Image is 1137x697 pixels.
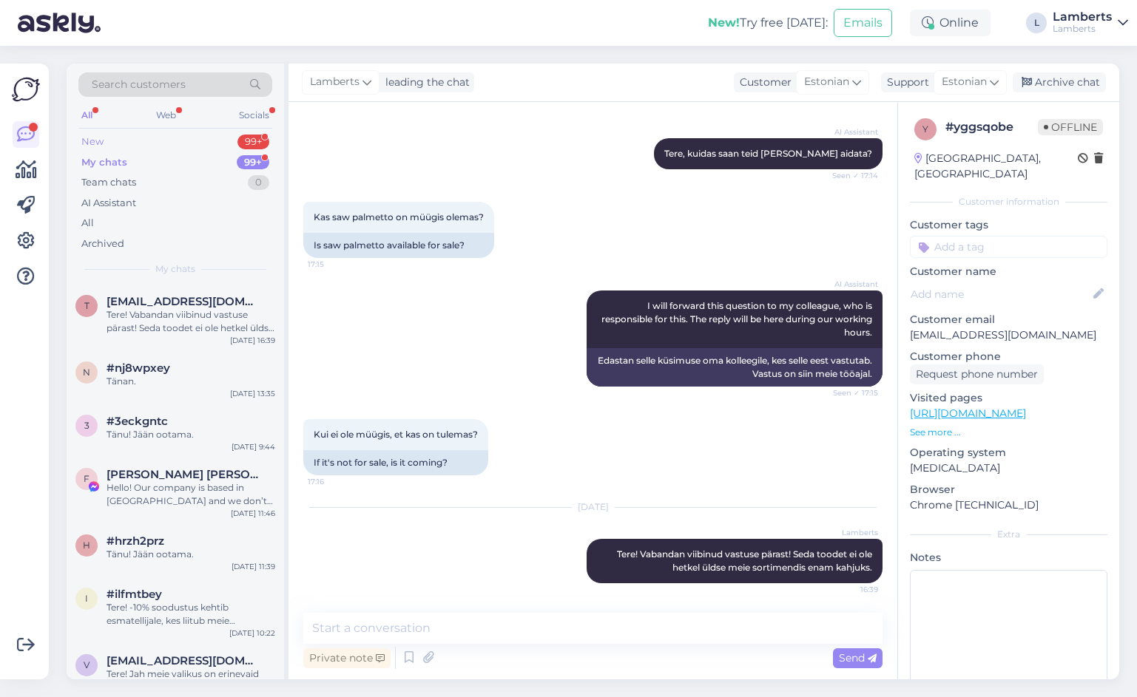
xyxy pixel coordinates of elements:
[310,74,360,90] span: Lamberts
[910,217,1107,233] p: Customer tags
[107,534,164,548] span: #hrzh2prz
[617,548,874,573] span: Tere! Vabandan viibinud vastuse pärast! Seda toodet ei ole hetkel üldse meie sortimendis enam kah...
[910,236,1107,258] input: Add a tag
[823,279,878,290] span: AI Assistant
[107,588,162,601] span: #ilfmtbey
[248,175,269,190] div: 0
[911,286,1090,302] input: Add name
[107,375,275,388] div: Tänan.
[303,500,883,514] div: [DATE]
[107,481,275,508] div: Hello! Our company is based in [GEOGRAPHIC_DATA] and we don’t have a physical store. All our prod...
[81,135,104,149] div: New
[664,148,872,159] span: Tere, kuidas saan teid [PERSON_NAME] aidata?
[1013,72,1106,92] div: Archive chat
[12,75,40,103] img: Askly Logo
[107,415,168,428] span: #3eckgntc
[708,16,740,30] b: New!
[107,654,260,667] span: vovk1965@gmail.com
[229,628,275,639] div: [DATE] 10:22
[236,106,272,125] div: Socials
[81,216,94,231] div: All
[303,450,488,475] div: If it's not for sale, is it coming?
[107,468,260,481] span: Fatima Fatima
[910,550,1107,565] p: Notes
[303,233,494,258] div: Is saw palmetto available for sale?
[1053,11,1128,35] a: LambertsLamberts
[83,367,90,378] span: n
[823,387,878,398] span: Seen ✓ 17:15
[107,601,275,628] div: Tere! -10% soodustus kehtib esmatellijale, kes liitub meie Terviseakadeemia uudiskirjaga. Liituda...
[910,312,1107,327] p: Customer email
[81,175,136,190] div: Team chats
[1038,119,1103,135] span: Offline
[314,429,478,440] span: Kui ei ole müügis, et kas on tulemas?
[85,593,88,604] span: i
[1053,11,1112,23] div: Lamberts
[910,195,1107,208] div: Customer information
[1053,23,1112,35] div: Lamberts
[910,460,1107,476] p: [MEDICAL_DATA]
[153,106,179,125] div: Web
[910,528,1107,541] div: Extra
[910,364,1044,384] div: Request phone number
[81,237,124,251] div: Archived
[823,170,878,181] span: Seen ✓ 17:14
[922,123,928,135] span: y
[81,196,136,211] div: AI Assistant
[942,74,987,90] span: Estonian
[84,420,90,431] span: 3
[92,77,186,92] span: Search customers
[231,508,275,519] div: [DATE] 11:46
[83,540,90,551] span: h
[107,295,260,308] span: tuulutama@gmail.com
[230,388,275,399] div: [DATE] 13:35
[237,155,269,170] div: 99+
[823,126,878,137] span: AI Assistant
[237,135,269,149] div: 99+
[945,118,1038,136] div: # yggsqobe
[910,10,991,36] div: Online
[232,561,275,572] div: [DATE] 11:39
[823,527,878,538] span: Lamberts
[107,428,275,441] div: Tänu! Jään ootama.
[84,300,90,311] span: t
[910,426,1107,439] p: See more ...
[708,14,828,32] div: Try free [DATE]:
[914,151,1078,182] div: [GEOGRAPHIC_DATA], [GEOGRAPHIC_DATA]
[107,308,275,335] div: Tere! Vabandan viibinud vastuse pärast! Seda toodet ei ole hetkel üldse meie sortimendis enam kah...
[734,75,792,90] div: Customer
[910,390,1107,406] p: Visited pages
[1026,13,1047,33] div: L
[910,349,1107,364] p: Customer phone
[910,445,1107,460] p: Operating system
[303,648,391,668] div: Private note
[84,473,90,484] span: F
[78,106,95,125] div: All
[881,75,929,90] div: Support
[230,335,275,346] div: [DATE] 16:39
[308,476,363,487] span: 17:16
[379,75,470,90] div: leading the chat
[155,262,195,276] span: My chats
[910,407,1026,420] a: [URL][DOMAIN_NAME]
[232,441,275,452] div: [DATE] 9:44
[823,584,878,595] span: 16:39
[601,300,874,338] span: I will forward this question to my colleague, who is responsible for this. The reply will be here...
[910,264,1107,279] p: Customer name
[81,155,127,170] div: My chats
[910,482,1107,497] p: Browser
[839,651,877,664] span: Send
[910,497,1107,513] p: Chrome [TECHNICAL_ID]
[84,659,90,670] span: v
[107,361,170,375] span: #nj8wpxey
[314,211,484,222] span: Kas saw palmetto on müügis olemas?
[834,9,892,37] button: Emails
[308,259,363,270] span: 17:15
[107,667,275,694] div: Tere! Jah meie valikus on erinevaid magneesiumi variante. Link magneesiumitoodete valikule: [URL]...
[107,548,275,561] div: Tänu! Jään ootama.
[910,327,1107,343] p: [EMAIL_ADDRESS][DOMAIN_NAME]
[587,348,883,387] div: Edastan selle küsimuse oma kolleegile, kes selle eest vastutab. Vastus on siin meie tööajal.
[804,74,849,90] span: Estonian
